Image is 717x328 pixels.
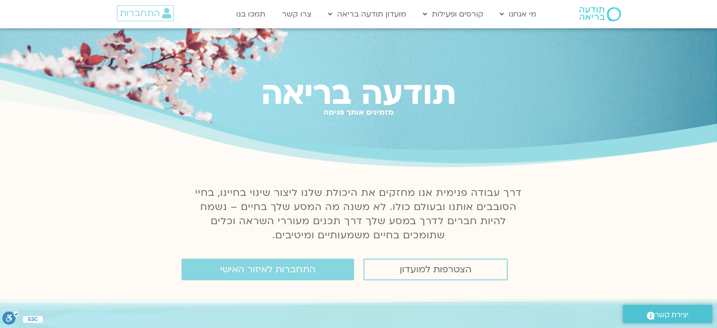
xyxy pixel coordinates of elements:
span: יצירת קשר [655,309,689,321]
p: דרך עבודה פנימית אנו מחזקים את היכולת שלנו ליצור שינוי בחיינו, בחיי הסובבים אותנו ובעולם כולו. לא... [190,186,527,243]
span: הצטרפות למועדון [400,264,471,275]
a: קורסים ופעילות [418,5,488,23]
a: צרו קשר [277,5,316,23]
a: תמכו בנו [231,5,270,23]
span: התחברות לאיזור האישי [220,264,315,275]
span: התחברות [120,8,160,18]
a: מועדון תודעה בריאה [323,5,411,23]
img: תודעה בריאה [579,7,621,21]
a: יצירת קשר [623,305,712,323]
a: הצטרפות למועדון [363,259,508,280]
a: התחברות לאיזור האישי [181,259,354,280]
a: התחברות [117,5,174,21]
a: מי אנחנו [495,5,541,23]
